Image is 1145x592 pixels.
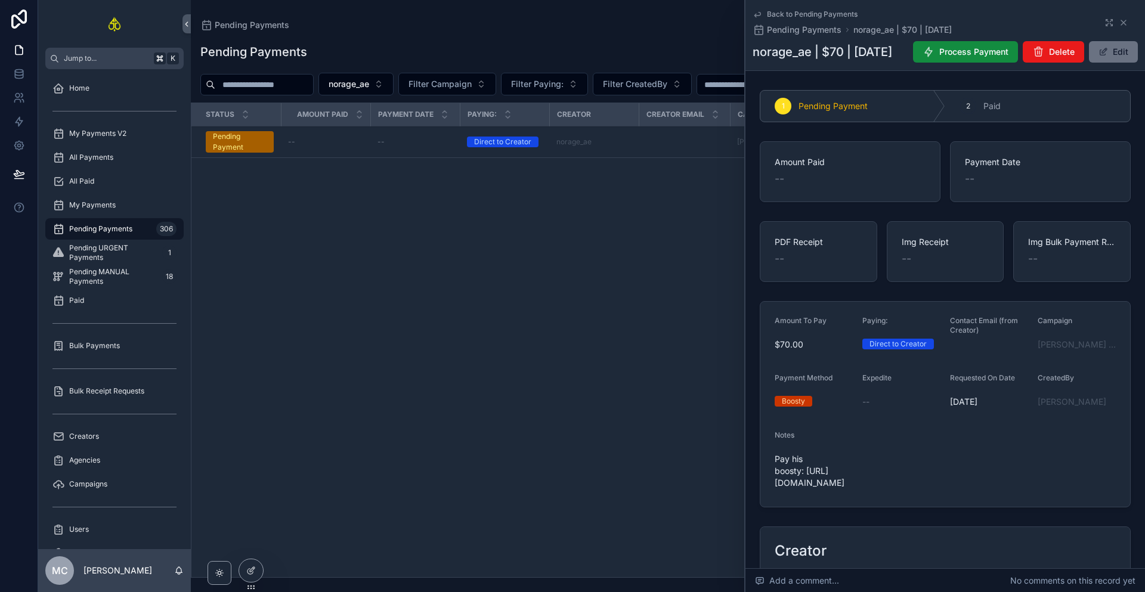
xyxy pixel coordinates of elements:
[1038,373,1074,382] span: CreatedBy
[468,110,497,119] span: Paying:
[755,575,839,587] span: Add a comment...
[69,267,157,286] span: Pending MANUAL Payments
[862,396,869,408] span: --
[1038,396,1106,408] a: [PERSON_NAME]
[753,24,841,36] a: Pending Payments
[775,171,784,187] span: --
[501,73,588,95] button: Select Button
[753,10,858,19] a: Back to Pending Payments
[45,78,184,99] a: Home
[738,110,777,119] span: Campaign
[69,153,113,162] span: All Payments
[45,242,184,264] a: Pending URGENT Payments1
[983,100,1001,112] span: Paid
[45,473,184,495] a: Campaigns
[206,110,234,119] span: Status
[1028,250,1038,267] span: --
[45,171,184,192] a: All Paid
[200,44,307,60] h1: Pending Payments
[853,24,952,36] span: norage_ae | $70 | [DATE]
[45,335,184,357] a: Bulk Payments
[69,479,107,489] span: Campaigns
[1028,236,1116,248] span: Img Bulk Payment Receipt (from Bulk Payments)
[603,78,667,90] span: Filter CreatedBy
[45,380,184,402] a: Bulk Receipt Requests
[45,426,184,447] a: Creators
[69,243,157,262] span: Pending URGENT Payments
[45,519,184,540] a: Users
[45,48,184,69] button: Jump to...K
[168,54,178,63] span: K
[556,137,592,147] a: norage_ae
[288,137,363,147] a: --
[737,137,850,147] a: [PERSON_NAME] - Move On First (Edits)
[646,110,704,119] span: Creator Email
[775,316,827,325] span: Amount To Pay
[409,78,472,90] span: Filter Campaign
[398,73,496,95] button: Select Button
[799,100,868,112] span: Pending Payment
[69,129,126,138] span: My Payments V2
[1010,575,1135,587] span: No comments on this record yet
[38,69,191,549] div: scrollable content
[775,339,853,351] span: $70.00
[1089,41,1138,63] button: Edit
[1038,339,1116,351] span: [PERSON_NAME] - Move On First (Edits)
[215,19,289,31] span: Pending Payments
[556,137,632,147] a: norage_ae
[69,224,132,234] span: Pending Payments
[83,565,152,576] p: [PERSON_NAME]
[329,78,369,90] span: norage_ae
[69,525,89,534] span: Users
[377,137,385,147] span: --
[64,54,149,63] span: Jump to...
[69,455,100,465] span: Agencies
[107,14,122,33] img: App logo
[939,46,1008,58] span: Process Payment
[52,563,68,578] span: MC
[753,44,892,60] h1: norage_ae | $70 | [DATE]
[775,373,833,382] span: Payment Method
[69,200,116,210] span: My Payments
[902,250,911,267] span: --
[69,296,84,305] span: Paid
[206,131,274,153] a: Pending Payment
[69,548,104,558] span: My Profile
[45,194,184,216] a: My Payments
[966,101,970,111] span: 2
[862,373,892,382] span: Expedite
[45,218,184,240] a: Pending Payments306
[511,78,564,90] span: Filter Paying:
[162,246,177,260] div: 1
[474,137,531,147] div: Direct to Creator
[557,110,591,119] span: Creator
[69,176,94,186] span: All Paid
[45,147,184,168] a: All Payments
[869,339,927,349] div: Direct to Creator
[156,222,177,236] div: 306
[950,373,1015,382] span: Requested On Date
[782,101,785,111] span: 1
[377,137,453,147] a: --
[775,250,784,267] span: --
[775,453,853,489] span: Pay his boosty: [URL][DOMAIN_NAME]
[45,543,184,564] a: My Profile
[297,110,348,119] span: Amount Paid
[1049,46,1075,58] span: Delete
[950,396,1028,408] span: [DATE]
[913,41,1018,63] button: Process Payment
[965,156,1116,168] span: Payment Date
[213,131,267,153] div: Pending Payment
[200,19,289,31] a: Pending Payments
[775,236,862,248] span: PDF Receipt
[1038,316,1072,325] span: Campaign
[593,73,692,95] button: Select Button
[775,156,926,168] span: Amount Paid
[69,341,120,351] span: Bulk Payments
[950,316,1018,334] span: Contact Email (from Creator)
[69,386,144,396] span: Bulk Receipt Requests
